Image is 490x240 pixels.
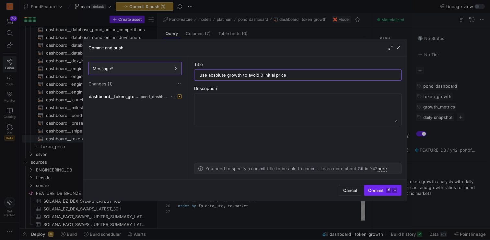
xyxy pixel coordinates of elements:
[88,81,113,86] span: Changes (1)
[194,62,203,67] span: Title
[141,95,167,99] span: pond_dashboard
[343,188,357,193] span: Cancel
[368,188,397,193] span: Commit
[392,188,397,193] kbd: ⏎
[364,185,402,196] button: Commit⌘⏎
[87,92,183,101] button: dashboard__token_growth.sqlpond_dashboard
[205,166,387,171] p: You need to specify a commit title to be able to commit. Learn more about Git in Y42
[88,45,123,50] h3: Commit and push
[89,94,139,99] span: dashboard__token_growth.sql
[386,188,391,193] kbd: ⌘
[339,185,361,196] button: Cancel
[194,86,402,91] div: Description
[378,166,387,171] a: here
[93,66,113,71] span: Message*
[88,62,182,75] button: Message*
